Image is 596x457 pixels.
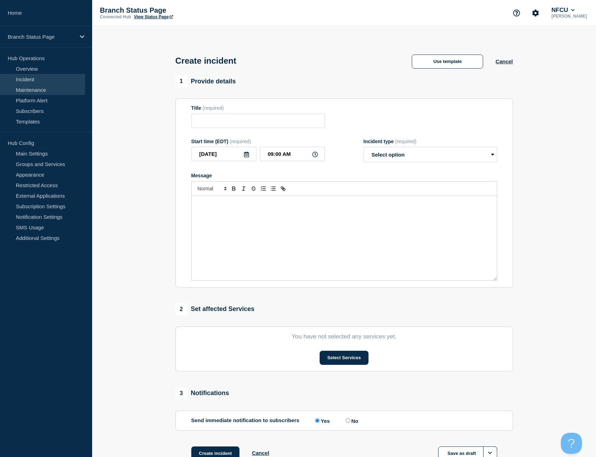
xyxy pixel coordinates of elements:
[239,184,249,193] button: Toggle italic text
[278,184,288,193] button: Toggle link
[175,303,187,315] span: 2
[8,34,75,40] p: Branch Status Page
[191,417,497,424] div: Send immediate notification to subscribers
[561,433,582,454] iframe: Help Scout Beacon - Open
[249,184,258,193] button: Toggle strikethrough text
[134,14,173,19] a: View Status Page
[175,56,236,66] h1: Create incident
[229,184,239,193] button: Toggle bold text
[175,387,229,399] div: Notifications
[230,139,251,144] span: (required)
[191,105,325,111] div: Title
[100,6,241,14] p: Branch Status Page
[191,173,497,178] div: Message
[100,14,131,19] p: Connected Hub
[191,139,325,144] div: Start time (EDT)
[175,75,187,87] span: 1
[495,58,513,64] button: Cancel
[364,139,497,144] div: Incident type
[509,6,524,20] button: Support
[203,105,224,111] span: (required)
[313,417,330,424] label: Yes
[191,114,325,128] input: Title
[191,147,256,161] input: YYYY-MM-DD
[346,418,350,423] input: No
[412,55,483,69] button: Use template
[344,417,358,424] label: No
[268,184,278,193] button: Toggle bulleted list
[175,303,255,315] div: Set affected Services
[315,418,320,423] input: Yes
[192,196,497,280] div: Message
[395,139,417,144] span: (required)
[260,147,325,161] input: HH:MM A
[320,351,369,365] button: Select Services
[191,333,497,340] p: You have not selected any services yet.
[191,417,300,424] p: Send immediate notification to subscribers
[550,14,588,19] p: [PERSON_NAME]
[175,75,236,87] div: Provide details
[550,7,576,14] button: NFCU
[252,450,269,456] button: Cancel
[175,387,187,399] span: 3
[528,6,543,20] button: Account settings
[194,184,229,193] span: Font size
[258,184,268,193] button: Toggle ordered list
[364,147,497,162] select: Incident type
